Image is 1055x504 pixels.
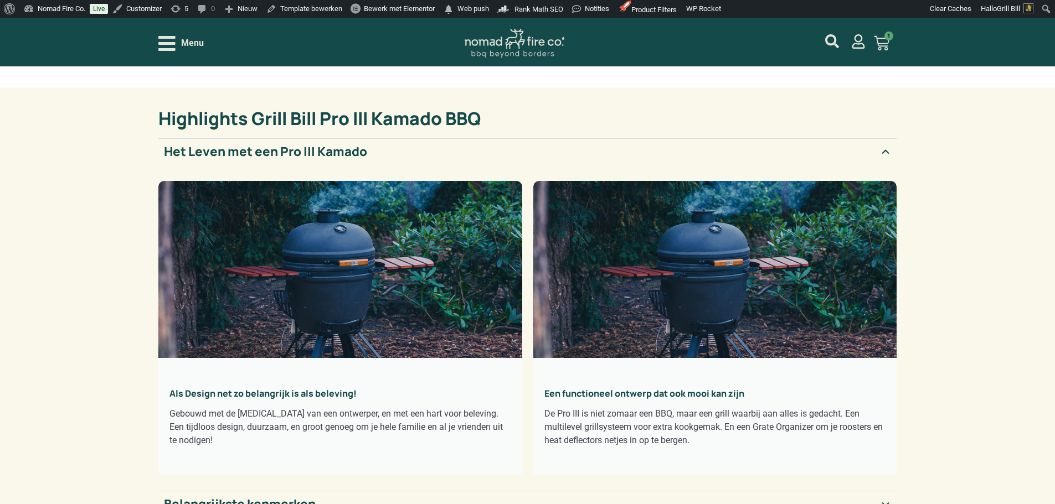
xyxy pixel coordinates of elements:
h2: Als Design net zo belangrijk is als beleving! [169,388,511,399]
span:  [443,2,454,17]
a: Live [90,4,108,14]
a: mijn account [825,34,839,48]
summary: Het Leven met een Pro III Kamado [158,138,897,165]
div: Open/Close Menu [158,34,204,53]
span: 1 [884,32,893,40]
span: Bewerk met Elementor [364,4,435,13]
a: 1 [861,29,903,58]
img: Nomad Logo [465,29,564,58]
h2: Highlights Grill Bill Pro III Kamado BBQ [158,110,897,127]
span: Menu [181,37,204,50]
h2: Een functioneel ontwerp dat ook mooi kan zijn [544,388,886,399]
img: Avatar of Grill Bill [1023,3,1033,13]
a: mijn account [851,34,866,49]
span: Rank Math SEO [514,5,563,13]
div: Gebouwd met de [MEDICAL_DATA] van een ontwerper, en met een hart voor beleving. Een tijdloos desi... [169,407,511,447]
h2: Het Leven met een Pro III Kamado [164,144,367,159]
div: De Pro III is niet zomaar een BBQ, maar een grill waarbij aan alles is gedacht. Een multilevel gr... [544,407,886,447]
span: Grill Bill [997,4,1020,13]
